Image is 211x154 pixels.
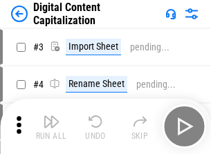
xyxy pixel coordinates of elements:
img: Back [11,6,28,22]
div: pending... [136,79,176,90]
div: pending... [130,42,169,52]
div: Import Sheet [66,39,121,55]
div: Rename Sheet [66,76,127,93]
img: Settings menu [183,6,200,22]
div: Digital Content Capitalization [33,1,160,27]
span: # 4 [33,79,44,90]
img: Support [165,8,176,19]
span: # 3 [33,41,44,52]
